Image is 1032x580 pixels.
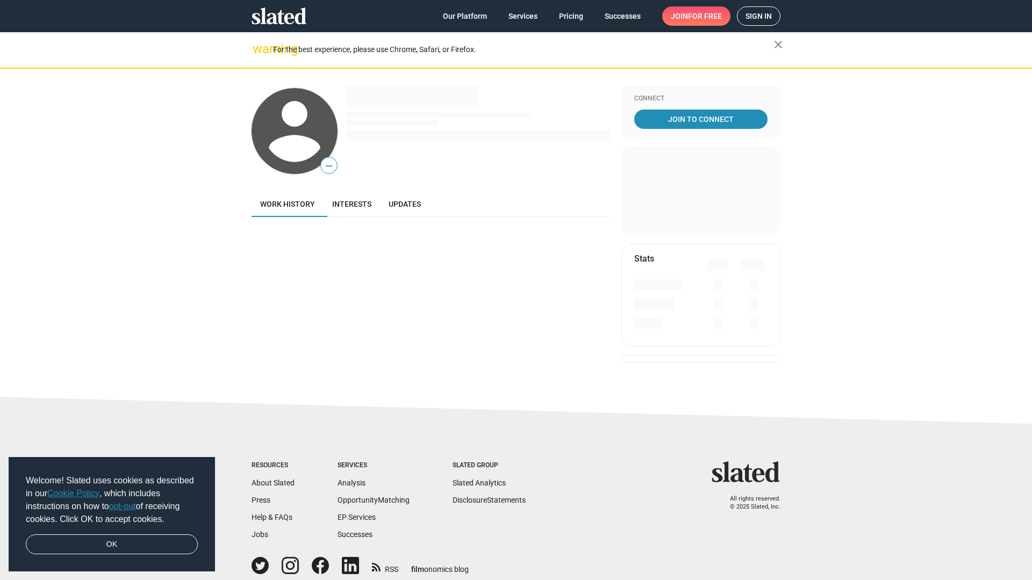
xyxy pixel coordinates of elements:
[389,200,421,208] span: Updates
[252,479,295,487] a: About Slated
[338,479,365,487] a: Analysis
[559,6,583,26] span: Pricing
[636,110,765,129] span: Join To Connect
[26,474,198,526] span: Welcome! Slated uses cookies as described in our , which includes instructions on how to of recei...
[453,461,526,470] div: Slated Group
[332,200,371,208] span: Interests
[596,6,649,26] a: Successes
[260,200,315,208] span: Work history
[411,556,469,575] a: filmonomics blog
[338,513,376,521] a: EP Services
[443,6,487,26] span: Our Platform
[500,6,546,26] a: Services
[372,558,398,575] a: RSS
[338,496,410,504] a: OpportunityMatching
[719,495,780,511] p: All rights reserved. © 2025 Slated, Inc.
[252,496,270,504] a: Press
[9,457,215,572] div: cookieconsent
[634,95,768,103] div: Connect
[605,6,641,26] span: Successes
[434,6,496,26] a: Our Platform
[453,479,506,487] a: Slated Analytics
[737,6,780,26] a: Sign in
[273,42,774,57] div: For the best experience, please use Chrome, Safari, or Firefox.
[321,159,337,173] span: —
[772,38,785,51] mat-icon: close
[26,534,198,555] a: dismiss cookie message
[688,6,722,26] span: for free
[47,489,99,498] a: Cookie Policy
[746,7,772,25] span: Sign in
[634,253,654,264] mat-card-title: Stats
[671,6,722,26] span: Join
[252,191,324,217] a: Work history
[252,530,268,539] a: Jobs
[324,191,380,217] a: Interests
[380,191,429,217] a: Updates
[634,110,768,129] a: Join To Connect
[338,461,410,470] div: Services
[411,565,424,574] span: film
[253,42,266,55] mat-icon: warning
[508,6,537,26] span: Services
[550,6,592,26] a: Pricing
[109,502,136,511] a: opt-out
[252,513,292,521] a: Help & FAQs
[662,6,730,26] a: Joinfor free
[252,461,295,470] div: Resources
[453,496,526,504] a: DisclosureStatements
[338,530,372,539] a: Successes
